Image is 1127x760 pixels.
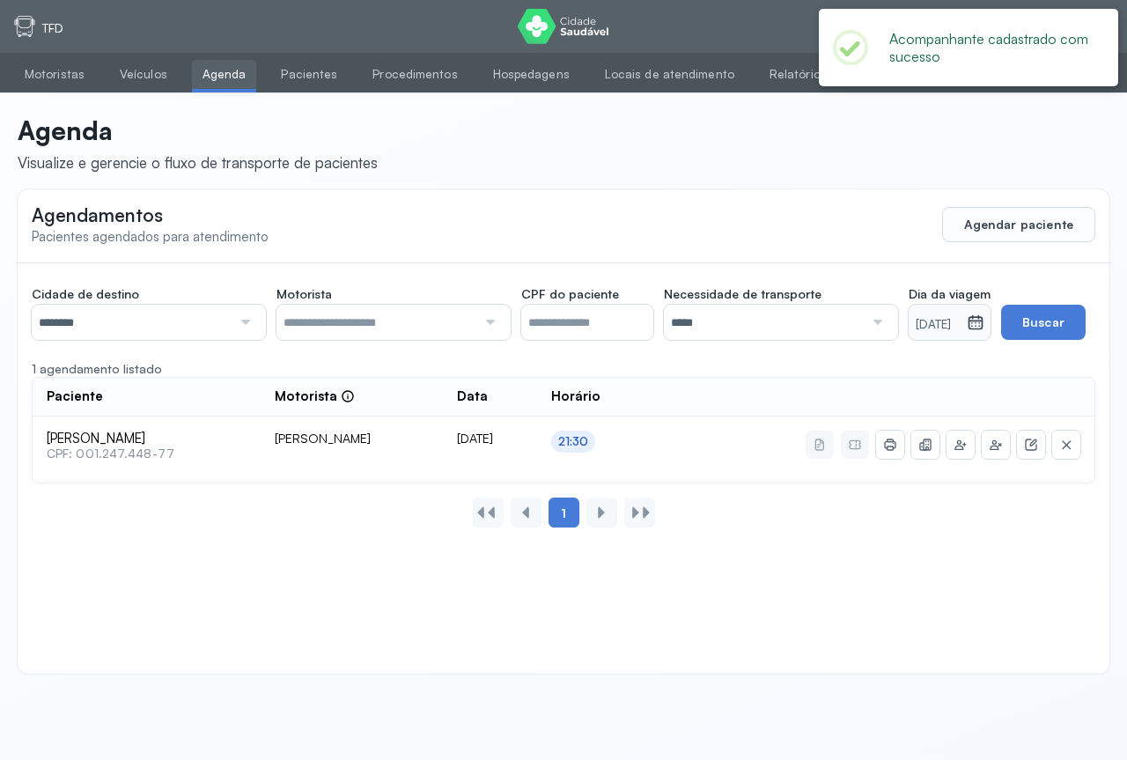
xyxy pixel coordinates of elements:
[109,60,178,89] a: Veículos
[14,16,35,37] img: tfd.svg
[1001,305,1086,340] button: Buscar
[594,60,745,89] a: Locais de atendimento
[47,446,247,461] span: CPF: 001.247.448-77
[664,286,821,302] span: Necessidade de transporte
[18,153,378,172] div: Visualize e gerencie o fluxo de transporte de pacientes
[482,60,580,89] a: Hospedagens
[47,388,103,405] span: Paciente
[889,30,1090,65] h2: Acompanhante cadastrado com sucesso
[275,431,429,446] div: [PERSON_NAME]
[32,286,139,302] span: Cidade de destino
[457,431,523,446] div: [DATE]
[561,505,566,521] span: 1
[521,286,619,302] span: CPF do paciente
[18,114,378,146] p: Agenda
[275,388,355,405] div: Motorista
[270,60,348,89] a: Pacientes
[518,9,608,44] img: logo do Cidade Saudável
[276,286,332,302] span: Motorista
[362,60,468,89] a: Procedimentos
[32,203,163,226] span: Agendamentos
[32,228,269,245] span: Pacientes agendados para atendimento
[42,21,63,36] p: TFD
[942,207,1095,242] button: Agendar paciente
[909,286,991,302] span: Dia da viagem
[457,388,488,405] span: Data
[916,316,960,334] small: [DATE]
[47,431,247,447] span: [PERSON_NAME]
[32,361,1095,377] div: 1 agendamento listado
[759,60,837,89] a: Relatórios
[551,388,600,405] span: Horário
[558,434,589,449] div: 21:30
[14,60,95,89] a: Motoristas
[192,60,257,89] a: Agenda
